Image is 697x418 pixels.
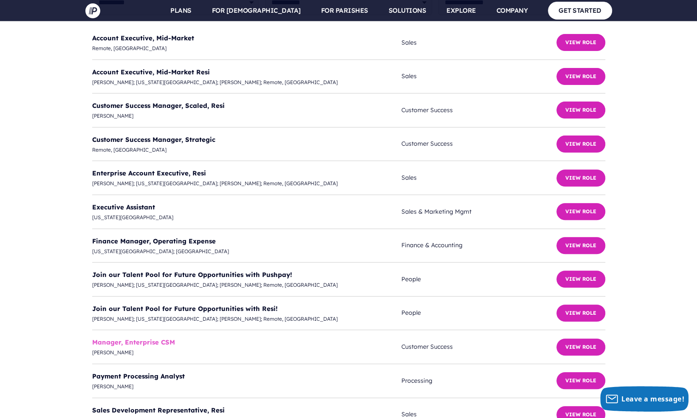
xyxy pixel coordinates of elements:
button: View Role [556,34,605,51]
span: [PERSON_NAME]; [US_STATE][GEOGRAPHIC_DATA]; [PERSON_NAME]; Remote, [GEOGRAPHIC_DATA] [92,280,402,290]
span: Remote, [GEOGRAPHIC_DATA] [92,145,402,155]
span: [PERSON_NAME]; [US_STATE][GEOGRAPHIC_DATA]; [PERSON_NAME]; Remote, [GEOGRAPHIC_DATA] [92,179,402,188]
span: [PERSON_NAME] [92,111,402,121]
span: [PERSON_NAME]; [US_STATE][GEOGRAPHIC_DATA]; [PERSON_NAME]; Remote, [GEOGRAPHIC_DATA] [92,314,402,324]
span: Processing [401,376,556,386]
button: View Role [556,372,605,389]
a: Payment Processing Analyst [92,372,185,380]
a: Finance Manager, Operating Expense [92,237,216,245]
span: Leave a message! [621,394,684,404]
button: Leave a message! [600,386,689,412]
span: Sales [401,172,556,183]
button: View Role [556,102,605,119]
span: Customer Success [401,342,556,352]
a: Enterprise Account Executive, Resi [92,169,206,177]
a: Customer Success Manager, Strategic [92,136,215,144]
span: [US_STATE][GEOGRAPHIC_DATA] [92,213,402,222]
span: Sales [401,71,556,82]
a: Customer Success Manager, Scaled, Resi [92,102,225,110]
span: [PERSON_NAME]; [US_STATE][GEOGRAPHIC_DATA]; [PERSON_NAME]; Remote, [GEOGRAPHIC_DATA] [92,78,402,87]
span: Sales [401,37,556,48]
button: View Role [556,203,605,220]
a: Executive Assistant [92,203,155,211]
span: Remote, [GEOGRAPHIC_DATA] [92,44,402,53]
a: GET STARTED [548,2,612,19]
a: Join our Talent Pool for Future Opportunities with Pushpay! [92,271,292,279]
a: Manager, Enterprise CSM [92,338,175,346]
span: [PERSON_NAME] [92,382,402,391]
button: View Role [556,136,605,153]
button: View Role [556,169,605,186]
span: Customer Success [401,105,556,116]
button: View Role [556,339,605,356]
a: Account Executive, Mid-Market [92,34,194,42]
span: [PERSON_NAME] [92,348,402,357]
a: Sales Development Representative, Resi [92,406,225,414]
span: Customer Success [401,138,556,149]
button: View Role [556,237,605,254]
a: Account Executive, Mid-Market Resi [92,68,210,76]
span: People [401,274,556,285]
button: View Role [556,305,605,322]
button: View Role [556,68,605,85]
button: View Role [556,271,605,288]
a: Join our Talent Pool for Future Opportunities with Resi! [92,305,278,313]
span: Finance & Accounting [401,240,556,251]
span: People [401,308,556,318]
span: Sales & Marketing Mgmt [401,206,556,217]
span: [US_STATE][GEOGRAPHIC_DATA]; [GEOGRAPHIC_DATA] [92,247,402,256]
